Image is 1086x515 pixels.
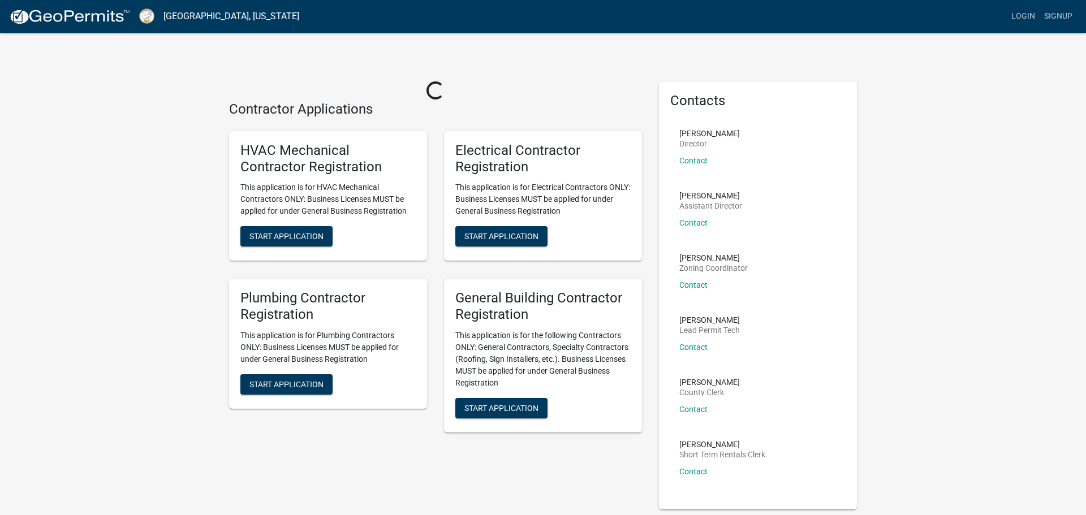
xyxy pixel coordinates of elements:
img: Putnam County, Georgia [139,8,154,24]
p: Lead Permit Tech [679,326,740,334]
p: This application is for HVAC Mechanical Contractors ONLY: Business Licenses MUST be applied for u... [240,181,416,217]
p: Assistant Director [679,202,742,210]
a: Contact [679,280,708,289]
p: Director [679,140,740,148]
wm-workflow-list-section: Contractor Applications [229,101,642,442]
p: This application is for Electrical Contractors ONLY: Business Licenses MUST be applied for under ... [455,181,631,217]
h5: General Building Contractor Registration [455,290,631,323]
p: [PERSON_NAME] [679,129,740,137]
span: Start Application [464,232,538,241]
h5: Plumbing Contractor Registration [240,290,416,323]
a: Signup [1040,6,1077,27]
button: Start Application [240,374,333,395]
span: Start Application [464,403,538,412]
p: Short Term Rentals Clerk [679,451,765,458]
p: [PERSON_NAME] [679,440,765,448]
h4: Contractor Applications [229,101,642,118]
p: County Clerk [679,388,740,396]
p: [PERSON_NAME] [679,254,748,262]
p: Zoning Coordinator [679,264,748,272]
a: Login [1007,6,1040,27]
p: [PERSON_NAME] [679,192,742,200]
a: [GEOGRAPHIC_DATA], [US_STATE] [163,7,299,26]
h5: HVAC Mechanical Contractor Registration [240,142,416,175]
p: This application is for Plumbing Contractors ONLY: Business Licenses MUST be applied for under Ge... [240,330,416,365]
h5: Electrical Contractor Registration [455,142,631,175]
a: Contact [679,218,708,227]
h5: Contacts [670,93,846,109]
a: Contact [679,156,708,165]
p: This application is for the following Contractors ONLY: General Contractors, Specialty Contractor... [455,330,631,389]
span: Start Application [249,379,324,388]
p: [PERSON_NAME] [679,378,740,386]
a: Contact [679,343,708,352]
p: [PERSON_NAME] [679,316,740,324]
button: Start Application [455,398,548,418]
button: Start Application [455,226,548,246]
a: Contact [679,467,708,476]
button: Start Application [240,226,333,246]
span: Start Application [249,232,324,241]
a: Contact [679,405,708,414]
